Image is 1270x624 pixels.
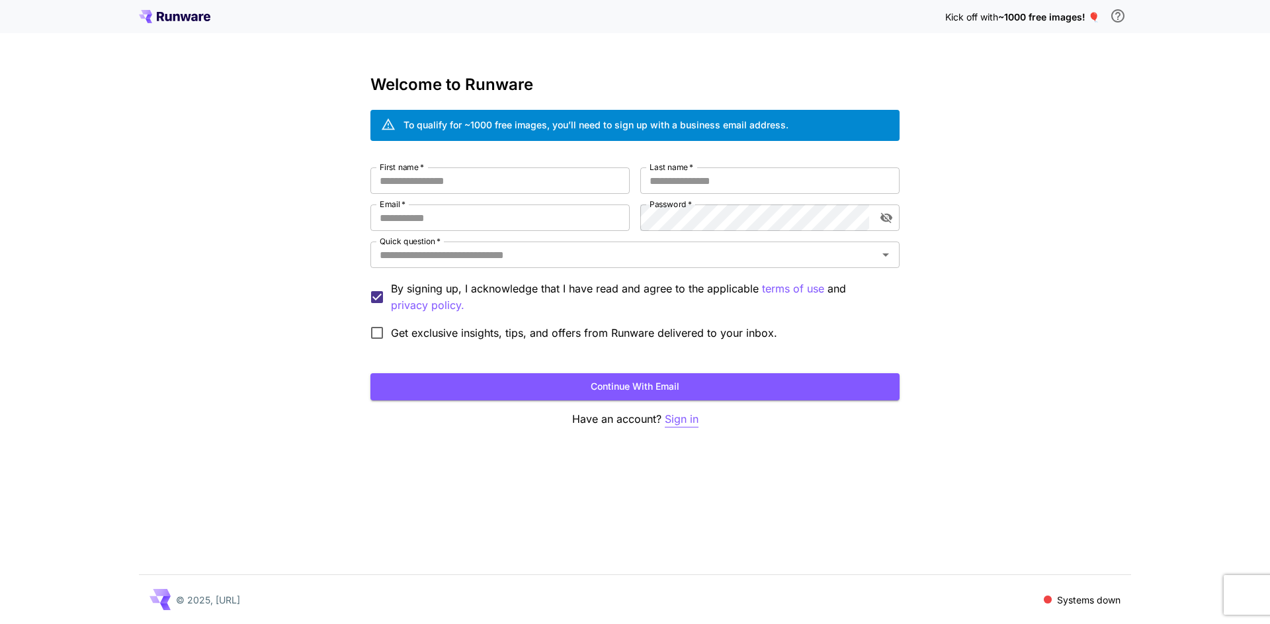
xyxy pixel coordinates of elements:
[876,245,895,264] button: Open
[380,236,441,247] label: Quick question
[391,281,889,314] p: By signing up, I acknowledge that I have read and agree to the applicable and
[391,297,464,314] p: privacy policy.
[370,75,900,94] h3: Welcome to Runware
[1057,593,1121,607] p: Systems down
[176,593,240,607] p: © 2025, [URL]
[391,297,464,314] button: By signing up, I acknowledge that I have read and agree to the applicable terms of use and
[403,118,788,132] div: To qualify for ~1000 free images, you’ll need to sign up with a business email address.
[370,411,900,427] p: Have an account?
[762,281,824,297] p: terms of use
[380,161,424,173] label: First name
[945,11,998,22] span: Kick off with
[391,325,777,341] span: Get exclusive insights, tips, and offers from Runware delivered to your inbox.
[370,373,900,400] button: Continue with email
[380,199,405,210] label: Email
[998,11,1099,22] span: ~1000 free images! 🎈
[874,206,898,230] button: toggle password visibility
[650,161,693,173] label: Last name
[665,411,698,427] button: Sign in
[650,199,692,210] label: Password
[1105,3,1131,29] button: In order to qualify for free credit, you need to sign up with a business email address and click ...
[762,281,824,297] button: By signing up, I acknowledge that I have read and agree to the applicable and privacy policy.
